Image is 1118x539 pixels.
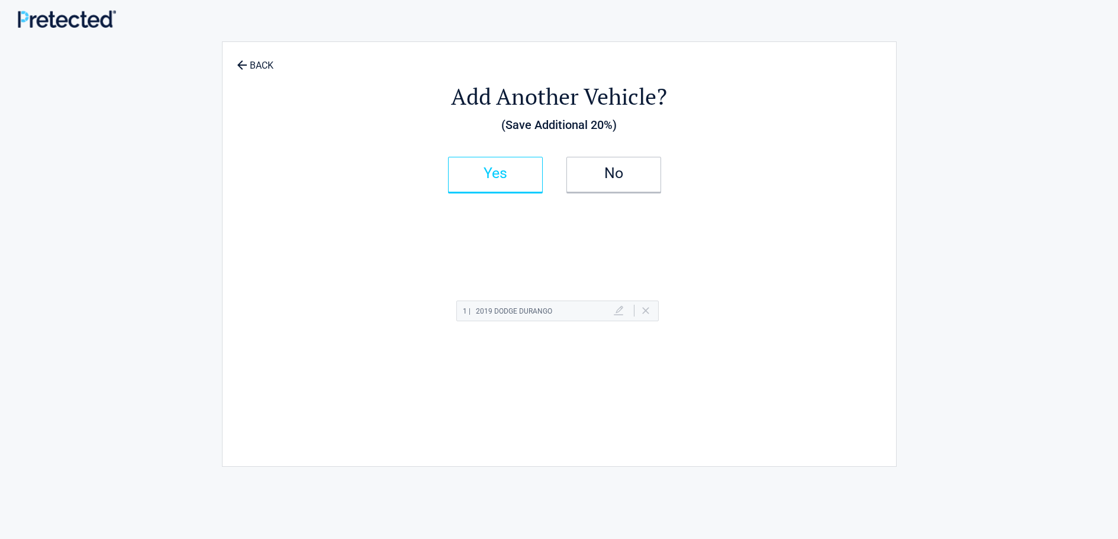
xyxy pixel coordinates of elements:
span: 1 | [463,307,471,315]
h2: 2019 Dodge DURANGO [463,304,552,319]
a: BACK [234,50,276,70]
img: Main Logo [18,10,116,28]
h2: Yes [460,169,530,177]
h2: No [579,169,649,177]
h2: Add Another Vehicle? [288,82,831,112]
h3: (Save Additional 20%) [288,115,831,135]
a: Delete [642,307,649,314]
